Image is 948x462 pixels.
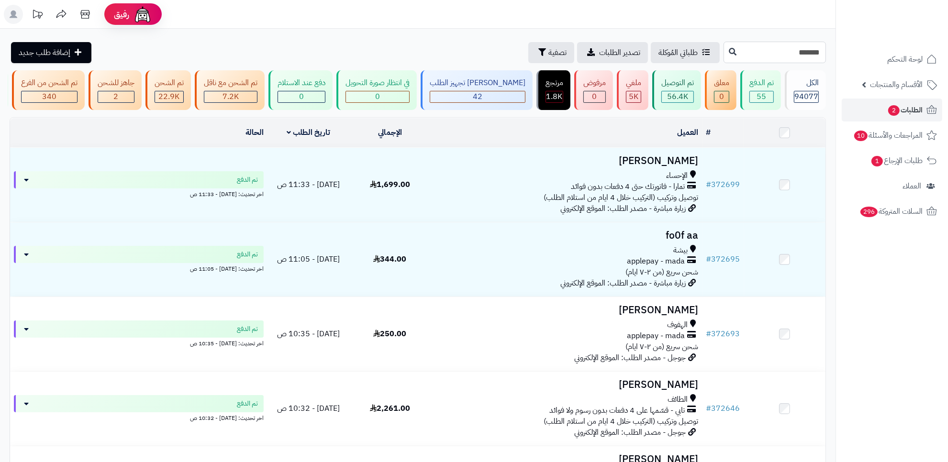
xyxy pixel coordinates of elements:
[550,405,685,416] span: تابي - قسّمها على 4 دفعات بدون رسوم ولا فوائد
[842,48,942,71] a: لوحة التحكم
[658,47,698,58] span: طلباتي المُوكلة
[860,207,878,217] span: 296
[430,91,525,102] div: 42
[237,324,258,334] span: تم الدفع
[19,47,70,58] span: إضافة طلب جديد
[287,127,330,138] a: تاريخ الطلب
[561,277,686,289] span: زيارة مباشرة - مصدر الطلب: الموقع الإلكتروني
[678,127,699,138] a: العميل
[299,91,304,102] span: 0
[25,5,49,26] a: تحديثات المنصة
[237,399,258,408] span: تم الدفع
[584,91,605,102] div: 0
[572,70,615,110] a: مرفوض 0
[546,91,563,102] span: 1.8K
[373,253,406,265] span: 344.00
[706,328,740,340] a: #372693
[750,91,773,102] div: 55
[615,70,650,110] a: ملغي 5K
[14,412,264,422] div: اخر تحديث: [DATE] - 10:32 ص
[599,47,640,58] span: تصدير الطلبات
[706,403,712,414] span: #
[14,188,264,198] div: اخر تحديث: [DATE] - 11:33 ص
[871,156,883,166] span: 1
[887,103,923,117] span: الطلبات
[435,155,698,166] h3: [PERSON_NAME]
[159,91,180,102] span: 22.9K
[592,91,597,102] span: 0
[577,42,648,63] a: تصدير الطلبات
[14,338,264,348] div: اخر تحديث: [DATE] - 10:35 ص
[14,263,264,273] div: اخر تحديث: [DATE] - 11:05 ص
[662,91,693,102] div: 56436
[706,179,740,190] a: #372699
[853,129,923,142] span: المراجعات والأسئلة
[278,91,325,102] div: 0
[528,42,574,63] button: تصفية
[668,319,688,330] span: الهفوف
[223,91,239,102] span: 7.2K
[575,352,686,363] span: جوجل - مصدر الطلب: الموقع الإلكتروني
[277,403,340,414] span: [DATE] - 10:32 ص
[668,394,688,405] span: الطائف
[706,127,711,138] a: #
[706,179,712,190] span: #
[719,91,724,102] span: 0
[378,127,402,138] a: الإجمالي
[842,99,942,121] a: الطلبات2
[870,78,923,91] span: الأقسام والمنتجات
[842,175,942,198] a: العملاء
[245,127,264,138] a: الحالة
[21,77,78,88] div: تم الشحن من الفرع
[629,91,638,102] span: 5K
[903,179,921,193] span: العملاء
[193,70,267,110] a: تم الشحن مع ناقل 7.2K
[373,328,406,340] span: 250.00
[114,91,119,102] span: 2
[237,250,258,259] span: تم الدفع
[571,181,685,192] span: تمارا - فاتورتك حتى 4 دفعات بدون فوائد
[87,70,144,110] a: جاهز للشحن 2
[435,305,698,316] h3: [PERSON_NAME]
[888,105,900,116] span: 2
[370,403,410,414] span: 2,261.00
[757,91,767,102] span: 55
[22,91,77,102] div: 340
[667,91,688,102] span: 56.4K
[535,70,572,110] a: مرتجع 1.8K
[794,91,818,102] span: 94077
[706,253,712,265] span: #
[346,77,410,88] div: في انتظار صورة التحويل
[133,5,152,24] img: ai-face.png
[650,70,703,110] a: تم التوصيل 56.4K
[155,77,184,88] div: تم الشحن
[706,328,712,340] span: #
[627,256,685,267] span: applepay - mada
[794,77,819,88] div: الكل
[661,77,694,88] div: تم التوصيل
[435,379,698,390] h3: [PERSON_NAME]
[842,200,942,223] a: السلات المتروكة296
[674,245,688,256] span: بيشة
[473,91,482,102] span: 42
[98,91,134,102] div: 2
[651,42,720,63] a: طلباتي المُوكلة
[98,77,134,88] div: جاهز للشحن
[842,124,942,147] a: المراجعات والأسئلة10
[667,170,688,181] span: الإحساء
[626,341,699,352] span: شحن سريع (من ٢-٧ ايام)
[42,91,56,102] span: 340
[237,175,258,185] span: تم الدفع
[335,70,419,110] a: في انتظار صورة التحويل 0
[546,91,563,102] div: 1804
[714,91,729,102] div: 0
[842,149,942,172] a: طلبات الإرجاع1
[706,403,740,414] a: #372646
[575,427,686,438] span: جوجل - مصدر الطلب: الموقع الإلكتروني
[703,70,738,110] a: معلق 0
[870,154,923,167] span: طلبات الإرجاع
[144,70,193,110] a: تم الشحن 22.9K
[10,70,87,110] a: تم الشحن من الفرع 340
[738,70,783,110] a: تم الدفع 55
[204,77,257,88] div: تم الشحن مع ناقل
